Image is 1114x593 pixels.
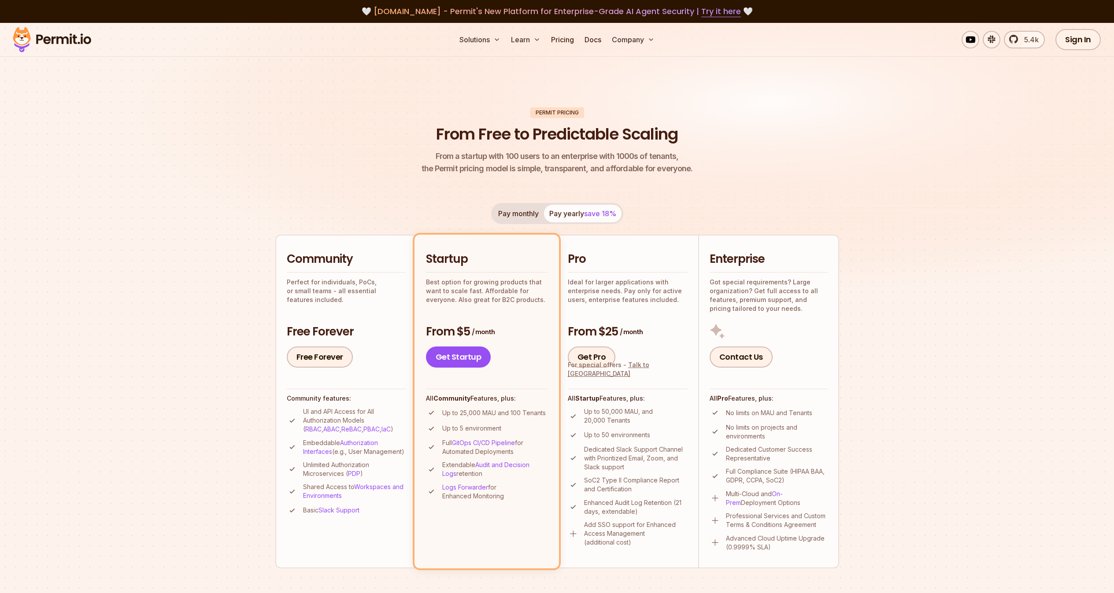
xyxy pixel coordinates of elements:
[493,205,544,222] button: Pay monthly
[1055,29,1101,50] a: Sign In
[507,31,544,48] button: Learn
[620,328,643,336] span: / month
[442,424,501,433] p: Up to 5 environment
[584,476,688,494] p: SoC2 Type II Compliance Report and Certification
[422,150,693,175] p: the Permit pricing model is simple, transparent, and affordable for everyone.
[305,425,322,433] a: RBAC
[287,251,406,267] h2: Community
[303,460,406,478] p: Unlimited Authorization Microservices ( )
[456,31,504,48] button: Solutions
[442,438,548,456] p: Full for Automated Deployments
[9,25,95,55] img: Permit logo
[363,425,380,433] a: PBAC
[710,251,828,267] h2: Enterprise
[381,425,391,433] a: IaC
[1019,34,1039,45] span: 5.4k
[530,107,584,118] div: Permit Pricing
[442,460,548,478] p: Extendable retention
[726,512,828,529] p: Professional Services and Custom Terms & Conditions Agreement
[442,409,546,417] p: Up to 25,000 MAU and 100 Tenants
[726,490,783,506] a: On-Prem
[575,394,600,402] strong: Startup
[710,346,773,368] a: Contact Us
[717,394,728,402] strong: Pro
[726,423,828,441] p: No limits on projects and environments
[726,409,812,417] p: No limits on MAU and Tenants
[323,425,340,433] a: ABAC
[548,31,577,48] a: Pricing
[303,483,406,500] p: Shared Access to
[568,346,616,368] a: Get Pro
[426,324,548,340] h3: From $5
[584,520,688,547] p: Add SSO support for Enhanced Access Management (additional cost)
[287,324,406,340] h3: Free Forever
[426,251,548,267] h2: Startup
[303,439,378,455] a: Authorization Interfaces
[433,394,470,402] strong: Community
[568,324,688,340] h3: From $25
[710,278,828,313] p: Got special requirements? Large organization? Get full access to all features, premium support, a...
[608,31,658,48] button: Company
[426,394,548,403] h4: All Features, plus:
[442,483,488,491] a: Logs Forwarder
[1004,31,1045,48] a: 5.4k
[303,506,359,515] p: Basic
[726,445,828,463] p: Dedicated Customer Success Representative
[568,251,688,267] h2: Pro
[726,467,828,485] p: Full Compliance Suite (HIPAA BAA, GDPR, CCPA, SoC2)
[341,425,362,433] a: ReBAC
[21,5,1093,18] div: 🤍 🤍
[442,483,548,501] p: for Enhanced Monitoring
[303,438,406,456] p: Embeddable (e.g., User Management)
[568,394,688,403] h4: All Features, plus:
[710,394,828,403] h4: All Features, plus:
[426,346,491,368] a: Get Startup
[287,346,353,368] a: Free Forever
[436,123,678,145] h1: From Free to Predictable Scaling
[568,361,688,378] div: For special offers -
[701,6,741,17] a: Try it here
[568,278,688,304] p: Ideal for larger applications with enterprise needs. Pay only for active users, enterprise featur...
[426,278,548,304] p: Best option for growing products that want to scale fast. Affordable for everyone. Also great for...
[422,150,693,162] span: From a startup with 100 users to an enterprise with 1000s of tenants,
[581,31,605,48] a: Docs
[287,278,406,304] p: Perfect for individuals, PoCs, or small teams - all essential features included.
[442,461,529,477] a: Audit and Decision Logs
[303,407,406,434] p: UI and API Access for All Authorization Models ( , , , , )
[584,431,650,439] p: Up to 50 environments
[584,445,688,471] p: Dedicated Slack Support Channel with Prioritized Email, Zoom, and Slack support
[452,439,515,446] a: GitOps CI/CD Pipeline
[287,394,406,403] h4: Community features:
[584,407,688,425] p: Up to 50,000 MAU, and 20,000 Tenants
[472,328,495,336] span: / month
[348,470,360,477] a: PDP
[584,498,688,516] p: Enhanced Audit Log Retention (21 days, extendable)
[726,534,828,552] p: Advanced Cloud Uptime Upgrade (0.9999% SLA)
[726,490,828,507] p: Multi-Cloud and Deployment Options
[374,6,741,17] span: [DOMAIN_NAME] - Permit's New Platform for Enterprise-Grade AI Agent Security |
[318,506,359,514] a: Slack Support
